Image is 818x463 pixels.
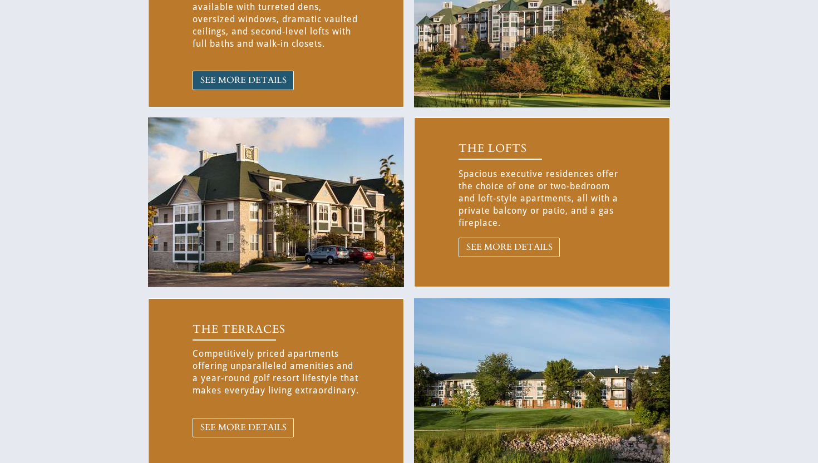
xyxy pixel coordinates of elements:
[193,75,293,86] span: SEE MORE DETAILS
[193,322,285,337] span: THE TERRACES
[193,71,294,90] a: SEE MORE DETAILS
[193,348,359,396] span: Competitively priced apartments offering unparalleled amenities and a year-round golf resort life...
[459,238,560,257] a: SEE MORE DETAILS
[459,169,618,228] span: Spacious executive residences offer the choice of one or two-bedroom and loft-style apartments, a...
[459,242,559,253] span: SEE MORE DETAILS
[459,141,527,156] span: THE LOFTS
[193,418,294,437] a: SEE MORE DETAILS
[193,422,293,433] span: SEE MORE DETAILS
